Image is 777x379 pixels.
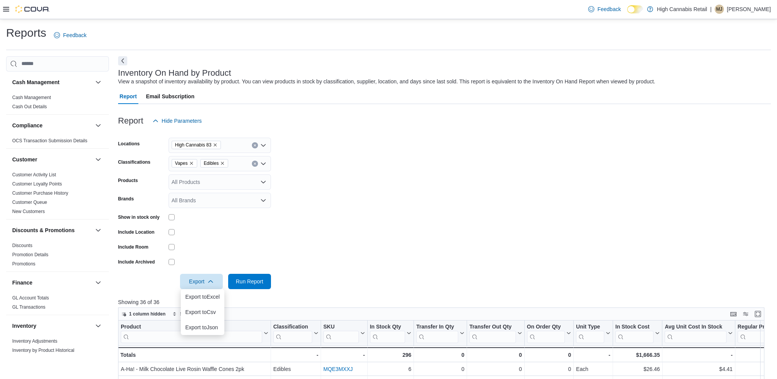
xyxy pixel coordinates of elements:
span: Discounts [12,242,32,249]
div: Classification [273,323,312,330]
span: Run Report [236,278,263,285]
div: Cash Management [6,93,109,114]
div: $1,666.35 [615,350,660,359]
div: Madison Johnson [715,5,724,14]
button: Discounts & Promotions [12,226,92,234]
p: Showing 36 of 36 [118,298,771,306]
label: Products [118,177,138,184]
div: Regular Price [738,323,776,343]
h3: Compliance [12,122,42,129]
button: In Stock Qty [370,323,411,343]
button: Customer [94,155,103,164]
button: Transfer Out Qty [469,323,522,343]
button: Export toCsv [181,304,224,320]
span: Promotion Details [12,252,49,258]
span: Customer Queue [12,199,47,205]
a: MQE3MXXJ [323,366,353,372]
button: Sort fields [169,309,203,319]
div: Transfer In Qty [416,323,458,330]
button: Export toExcel [181,289,224,304]
a: Customer Loyalty Points [12,181,62,187]
button: Customer [12,156,92,163]
div: SKU [323,323,359,330]
div: - [273,350,318,359]
span: Export to Excel [185,294,220,300]
span: Inventory Adjustments [12,338,57,344]
a: Promotion Details [12,252,49,257]
button: Clear input [252,142,258,148]
div: A-Ha! - Milk Chocolate Live Rosin Waffle Cones 2pk [121,364,268,374]
div: 296 [370,350,411,359]
span: Edibles [204,159,219,167]
div: - [323,350,365,359]
a: Feedback [585,2,624,17]
button: Enter fullscreen [753,309,762,319]
div: Transfer In Qty [416,323,458,343]
p: | [710,5,712,14]
input: Dark Mode [627,5,643,13]
span: Promotions [12,261,36,267]
span: Feedback [63,31,86,39]
img: Cova [15,5,50,13]
span: Customer Loyalty Points [12,181,62,187]
a: Cash Out Details [12,104,47,109]
button: Product [121,323,268,343]
span: OCS Transaction Submission Details [12,138,88,144]
button: Open list of options [260,179,266,185]
div: In Stock Qty [370,323,405,343]
div: - [576,350,610,359]
a: Customer Purchase History [12,190,68,196]
div: Product [121,323,262,330]
button: Export [180,274,223,289]
a: New Customers [12,209,45,214]
div: 0 [469,350,522,359]
div: Avg Unit Cost In Stock [665,323,726,343]
span: Export to Csv [185,309,220,315]
div: $26.46 [615,364,660,374]
a: Inventory by Product Historical [12,348,75,353]
span: Email Subscription [146,89,195,104]
div: On Order Qty [527,323,565,343]
div: In Stock Cost [615,323,654,330]
button: Run Report [228,274,271,289]
button: Remove Vapes from selection in this group [189,161,194,166]
span: High Cannabis 83 [175,141,211,149]
button: Compliance [94,121,103,130]
a: GL Transactions [12,304,45,310]
button: Inventory [94,321,103,330]
button: SKU [323,323,365,343]
p: High Cannabis Retail [657,5,707,14]
a: GL Account Totals [12,295,49,301]
span: Export [185,274,218,289]
button: Remove Edibles from selection in this group [220,161,225,166]
button: Cash Management [12,78,92,86]
button: In Stock Cost [615,323,660,343]
button: Cash Management [94,78,103,87]
button: Transfer In Qty [416,323,464,343]
div: Transfer Out Qty [469,323,516,330]
div: Finance [6,293,109,315]
label: Classifications [118,159,151,165]
span: Cash Management [12,94,51,101]
label: Show in stock only [118,214,160,220]
a: OCS Transaction Submission Details [12,138,88,143]
a: Feedback [51,28,89,43]
span: New Customers [12,208,45,215]
h3: Cash Management [12,78,60,86]
div: Avg Unit Cost In Stock [665,323,726,330]
label: Locations [118,141,140,147]
button: Open list of options [260,197,266,203]
div: Unit Type [576,323,604,343]
button: 1 column hidden [118,309,169,319]
button: Finance [12,279,92,286]
label: Brands [118,196,134,202]
span: High Cannabis 83 [172,141,221,149]
h3: Finance [12,279,32,286]
button: Open list of options [260,142,266,148]
div: On Order Qty [527,323,565,330]
span: Customer Activity List [12,172,56,178]
div: 0 [527,364,571,374]
button: Clear input [252,161,258,167]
